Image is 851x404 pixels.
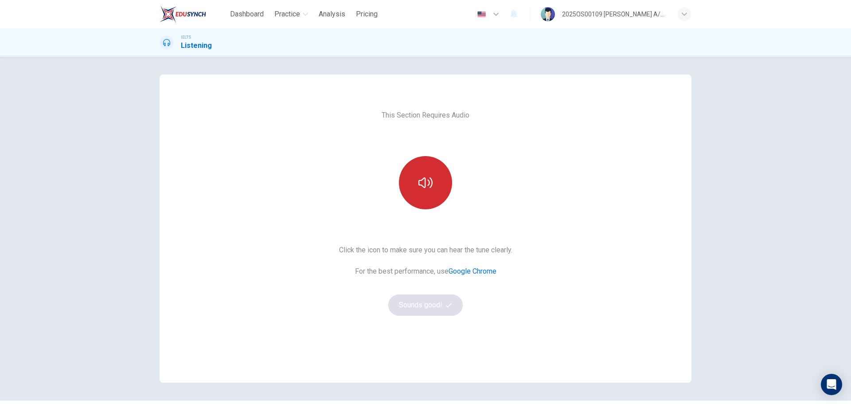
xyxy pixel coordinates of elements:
div: Open Intercom Messenger [821,374,842,395]
h1: Listening [181,40,212,51]
img: en [476,11,487,18]
span: IELTS [181,34,191,40]
button: Practice [271,6,312,22]
span: This Section Requires Audio [382,110,469,121]
span: Practice [274,9,300,20]
span: For the best performance, use [339,266,512,277]
button: Pricing [352,6,381,22]
a: EduSynch logo [160,5,226,23]
div: 2025OS00109 [PERSON_NAME] A/P SWATHESAM [562,9,667,20]
a: Google Chrome [449,267,496,275]
span: Pricing [356,9,378,20]
button: Analysis [315,6,349,22]
span: Analysis [319,9,345,20]
span: Click the icon to make sure you can hear the tune clearly. [339,245,512,255]
span: Dashboard [230,9,264,20]
img: Profile picture [541,7,555,21]
button: Dashboard [226,6,267,22]
img: EduSynch logo [160,5,206,23]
